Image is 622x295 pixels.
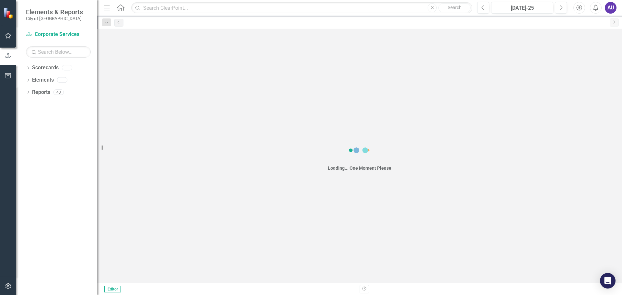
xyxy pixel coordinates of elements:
a: Reports [32,89,50,96]
div: Open Intercom Messenger [600,273,616,289]
span: Search [448,5,462,10]
img: ClearPoint Strategy [3,7,15,19]
a: Scorecards [32,64,59,72]
div: [DATE]-25 [493,4,551,12]
button: [DATE]-25 [491,2,553,14]
span: Elements & Reports [26,8,83,16]
button: AU [605,2,616,14]
input: Search ClearPoint... [131,2,472,14]
div: 43 [53,89,64,95]
button: Search [438,3,471,12]
a: Corporate Services [26,31,91,38]
small: City of [GEOGRAPHIC_DATA] [26,16,83,21]
span: Editor [104,286,121,292]
input: Search Below... [26,46,91,58]
div: Loading... One Moment Please [328,165,391,171]
a: Elements [32,76,54,84]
